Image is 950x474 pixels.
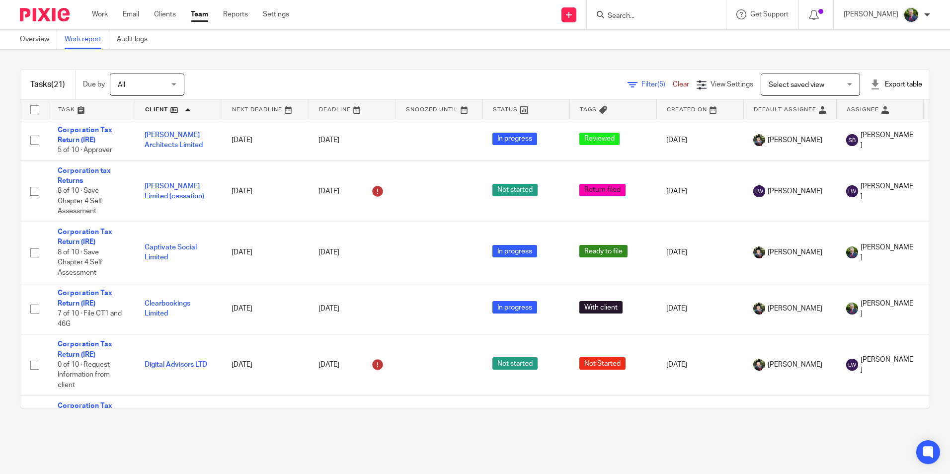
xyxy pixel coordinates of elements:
img: download.png [846,246,858,258]
span: Select saved view [769,81,824,88]
a: Settings [263,9,289,19]
a: Overview [20,30,57,49]
span: [PERSON_NAME] [861,130,913,151]
td: [DATE] [656,120,743,160]
span: Not started [492,184,538,196]
div: [DATE] [318,183,386,199]
a: Email [123,9,139,19]
td: [DATE] [222,395,309,447]
a: [PERSON_NAME] Architects Limited [145,132,203,149]
div: Export table [870,79,922,89]
td: [DATE] [656,283,743,334]
img: svg%3E [846,359,858,371]
p: Due by [83,79,105,89]
a: Audit logs [117,30,155,49]
a: Corporation Tax Return (IRE) [58,402,112,419]
span: With client [579,301,623,314]
td: [DATE] [656,160,743,222]
a: Clear [673,81,689,88]
p: [PERSON_NAME] [844,9,898,19]
span: [PERSON_NAME] [768,135,822,145]
span: Tags [580,107,597,112]
a: Team [191,9,208,19]
td: [DATE] [656,395,743,447]
a: Reports [223,9,248,19]
a: Corporation Tax Return (IRE) [58,341,112,358]
span: [PERSON_NAME] [768,304,822,314]
span: [PERSON_NAME] [768,186,822,196]
span: [PERSON_NAME] [861,355,913,375]
a: Corporation Tax Return (IRE) [58,290,112,307]
td: [DATE] [222,334,309,395]
span: [PERSON_NAME] [861,242,913,263]
span: 8 of 10 · Save Chapter 4 Self Assessment [58,249,102,276]
span: In progress [492,245,537,257]
a: [PERSON_NAME] Limited (cessation) [145,183,204,200]
span: Reviewed [579,133,620,145]
img: Jade.jpeg [753,134,765,146]
span: 7 of 10 · File CT1 and 46G [58,310,122,327]
img: svg%3E [753,185,765,197]
img: Pixie [20,8,70,21]
span: Filter [641,81,673,88]
span: (21) [51,80,65,88]
span: In progress [492,133,537,145]
img: Jade.jpeg [753,359,765,371]
td: [DATE] [656,222,743,283]
div: [DATE] [318,304,386,314]
img: download.png [903,7,919,23]
a: Work [92,9,108,19]
span: Not started [492,357,538,370]
h1: Tasks [30,79,65,90]
span: Ready to file [579,245,628,257]
span: [PERSON_NAME] [768,360,822,370]
a: Corporation tax Returns [58,167,111,184]
img: download.png [846,303,858,315]
td: [DATE] [222,160,309,222]
span: 8 of 10 · Save Chapter 4 Self Assessment [58,188,102,215]
span: 5 of 10 · Approver [58,147,112,154]
img: svg%3E [846,134,858,146]
span: 0 of 10 · Request Information from client [58,361,110,389]
img: Jade.jpeg [753,303,765,315]
a: Corporation Tax Return (IRE) [58,127,112,144]
div: [DATE] [318,135,386,145]
input: Search [607,12,696,21]
td: [DATE] [222,222,309,283]
td: [DATE] [222,283,309,334]
span: In progress [492,301,537,314]
span: Get Support [750,11,789,18]
a: Clearbookings Limited [145,300,190,317]
td: [DATE] [222,120,309,160]
span: View Settings [711,81,753,88]
span: [PERSON_NAME] [861,181,913,202]
a: Digital Advisors LTD [145,361,207,368]
span: Return filed [579,184,626,196]
td: [DATE] [656,334,743,395]
div: [DATE] [318,357,386,373]
a: Corporation Tax Return (IRE) [58,229,112,245]
img: Jade.jpeg [753,246,765,258]
div: [DATE] [318,247,386,257]
span: [PERSON_NAME] [768,247,822,257]
span: Not Started [579,357,626,370]
span: (5) [657,81,665,88]
a: Captivate Social Limited [145,244,197,261]
a: Work report [65,30,109,49]
span: [PERSON_NAME] [861,299,913,319]
img: svg%3E [846,185,858,197]
a: Clients [154,9,176,19]
span: All [118,81,125,88]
